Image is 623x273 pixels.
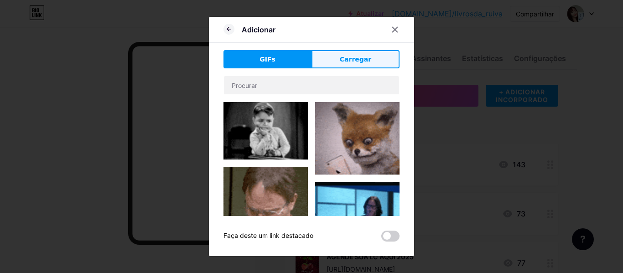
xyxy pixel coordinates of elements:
button: Carregar [311,50,400,68]
button: GIFs [223,50,311,68]
img: Gihpy [315,182,400,242]
input: Procurar [224,76,399,94]
font: Adicionar [242,25,275,34]
img: Gihpy [223,167,308,237]
font: Faça deste um link destacado [223,232,313,239]
img: Gihpy [315,102,400,175]
img: Gihpy [223,102,308,160]
font: Carregar [340,56,371,63]
font: GIFs [260,56,275,63]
